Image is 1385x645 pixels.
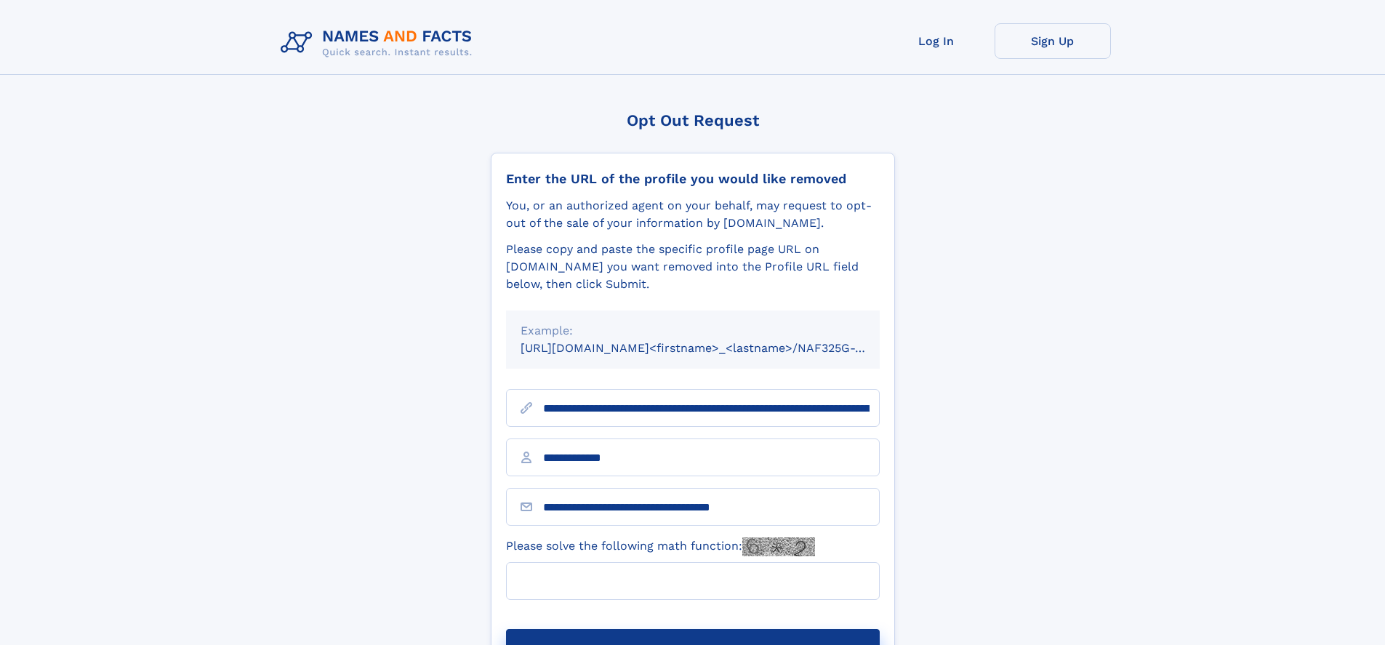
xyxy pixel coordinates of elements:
[521,322,865,340] div: Example:
[506,197,880,232] div: You, or an authorized agent on your behalf, may request to opt-out of the sale of your informatio...
[506,537,815,556] label: Please solve the following math function:
[491,111,895,129] div: Opt Out Request
[995,23,1111,59] a: Sign Up
[275,23,484,63] img: Logo Names and Facts
[521,341,907,355] small: [URL][DOMAIN_NAME]<firstname>_<lastname>/NAF325G-xxxxxxxx
[506,171,880,187] div: Enter the URL of the profile you would like removed
[878,23,995,59] a: Log In
[506,241,880,293] div: Please copy and paste the specific profile page URL on [DOMAIN_NAME] you want removed into the Pr...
